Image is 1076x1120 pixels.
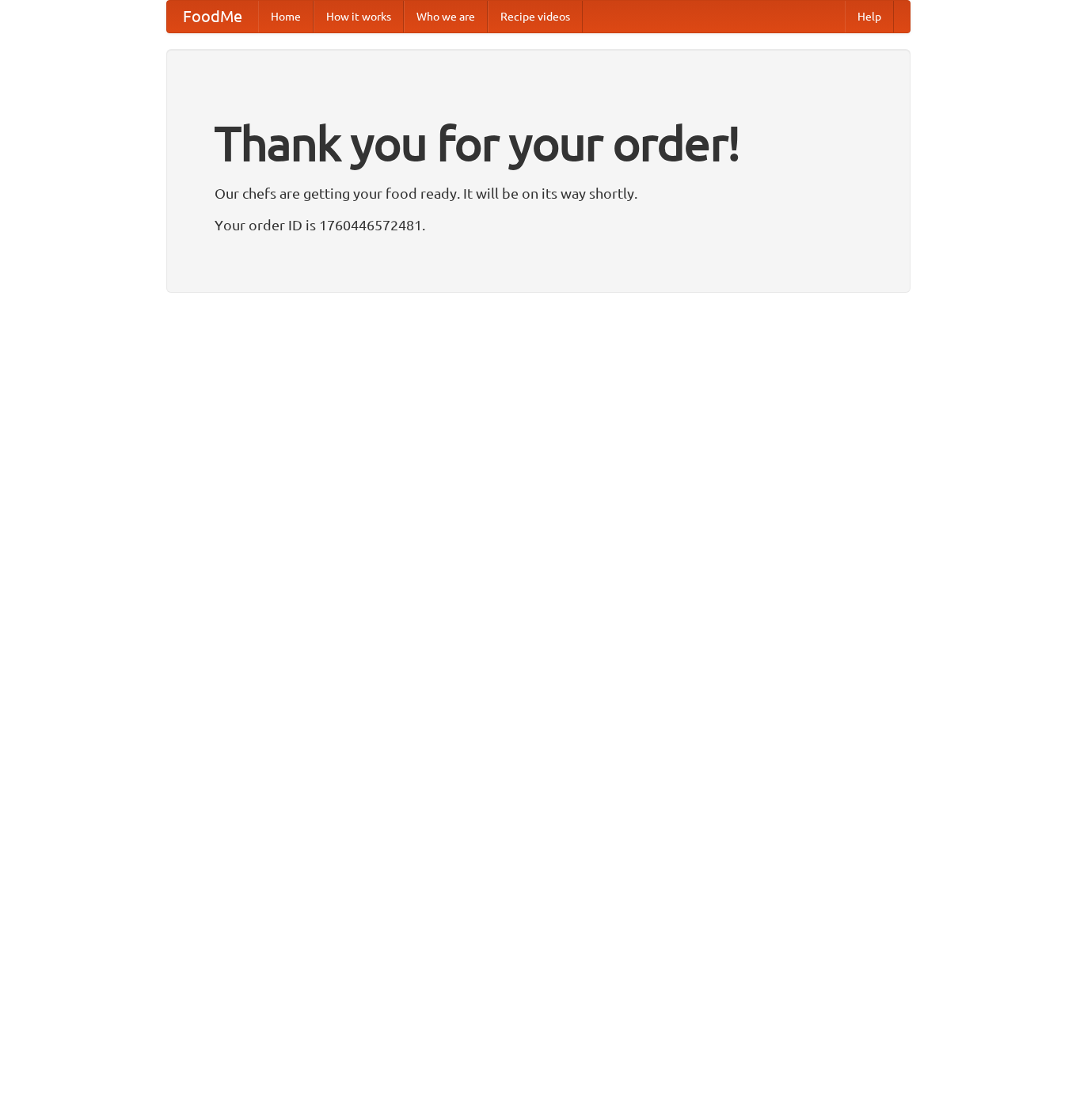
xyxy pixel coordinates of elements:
a: Recipe videos [488,1,583,32]
a: How it works [314,1,404,32]
a: Help [845,1,894,32]
p: Our chefs are getting your food ready. It will be on its way shortly. [215,181,862,205]
a: Home [258,1,314,32]
a: FoodMe [167,1,258,32]
h1: Thank you for your order! [215,105,862,181]
a: Who we are [404,1,488,32]
p: Your order ID is 1760446572481. [215,213,862,237]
